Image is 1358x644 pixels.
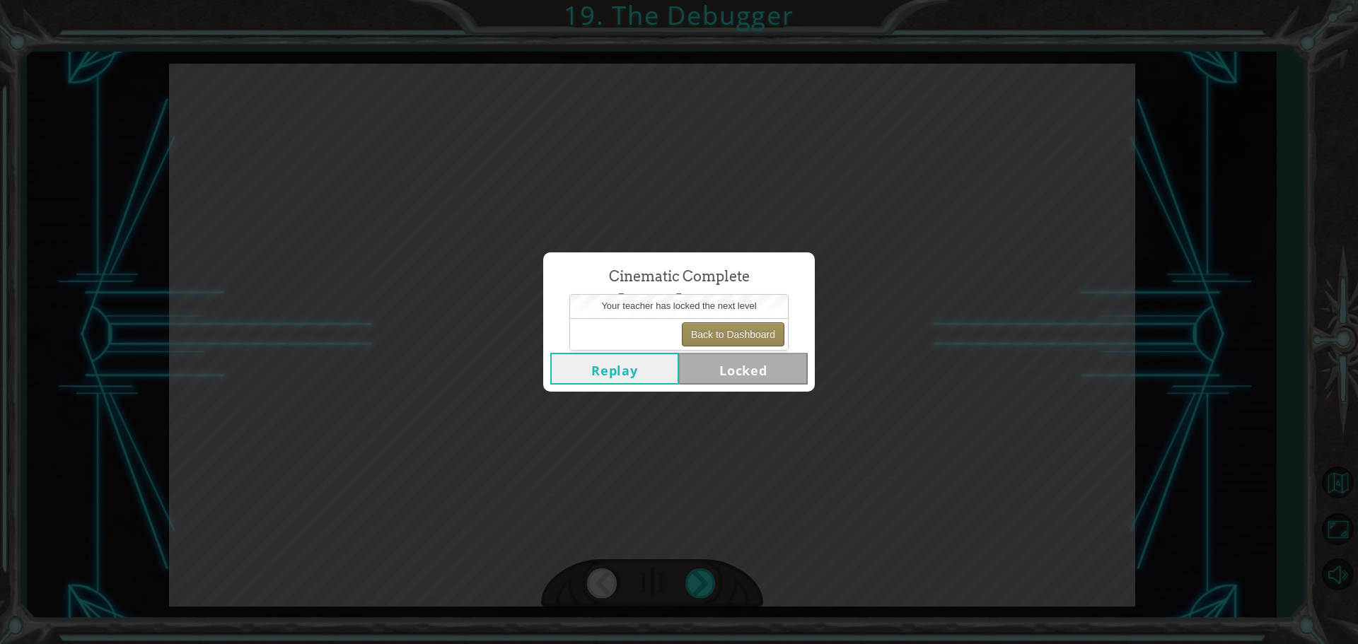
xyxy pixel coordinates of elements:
[609,267,750,287] span: Cinematic Complete
[682,322,784,346] button: Back to Dashboard
[603,287,755,317] span: The Debugger
[601,300,756,311] span: Your teacher has locked the next level
[679,353,808,385] button: Locked
[550,353,679,385] button: Replay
